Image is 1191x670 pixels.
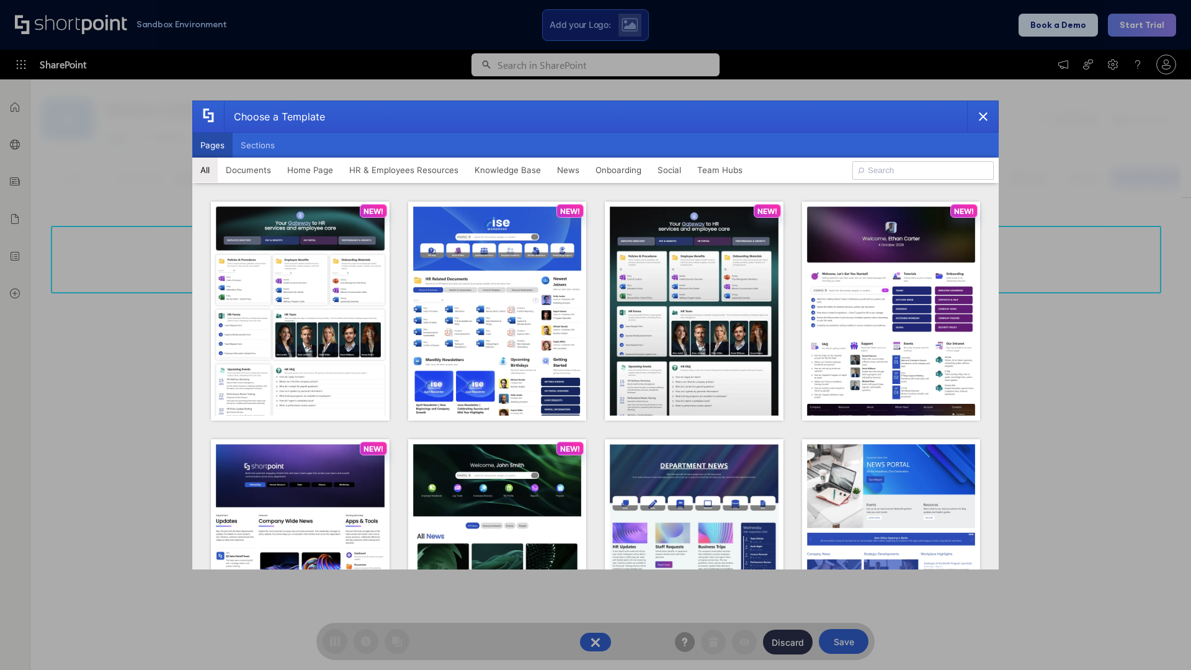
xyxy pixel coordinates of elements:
div: Choose a Template [224,101,325,132]
p: NEW! [364,444,383,453]
button: Social [649,158,689,182]
button: Team Hubs [689,158,751,182]
button: Pages [192,133,233,158]
button: HR & Employees Resources [341,158,466,182]
button: Home Page [279,158,341,182]
button: Onboarding [587,158,649,182]
input: Search [852,161,994,180]
button: Knowledge Base [466,158,549,182]
button: News [549,158,587,182]
button: Documents [218,158,279,182]
p: NEW! [560,444,580,453]
p: NEW! [757,207,777,216]
button: Sections [233,133,283,158]
p: NEW! [954,207,974,216]
iframe: Chat Widget [968,526,1191,670]
p: NEW! [560,207,580,216]
p: NEW! [364,207,383,216]
button: All [192,158,218,182]
div: template selector [192,100,999,569]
